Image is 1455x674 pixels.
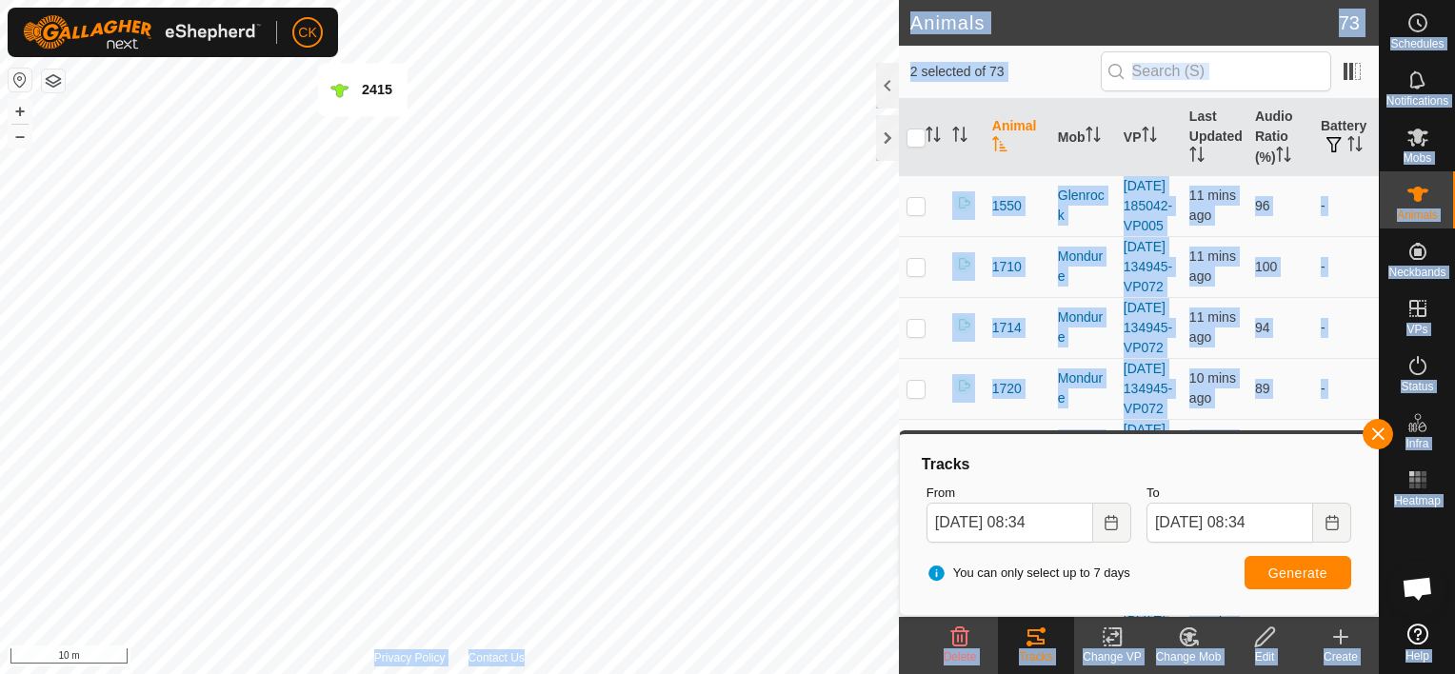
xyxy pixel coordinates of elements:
span: 30 Sept 2025, 8:25 am [1189,370,1236,406]
img: returning on [952,374,975,397]
span: Help [1405,650,1429,662]
span: Delete [944,650,977,664]
td: - [1313,175,1379,236]
h2: Animals [910,11,1339,34]
td: - [1313,297,1379,358]
a: [DATE] 134945-VP072 [1124,422,1172,477]
button: Choose Date [1093,503,1131,543]
p-sorticon: Activate to sort [992,139,1007,154]
div: Create [1303,648,1379,665]
span: 100 [1255,259,1277,274]
div: Change VP [1074,648,1150,665]
span: CK [298,23,316,43]
a: [DATE] 134945-VP072 [1124,361,1172,416]
p-sorticon: Activate to sort [1142,129,1157,145]
a: [DATE] 134945-VP072 [1124,239,1172,294]
span: 30 Sept 2025, 8:23 am [1189,188,1236,223]
button: – [9,125,31,148]
span: Notifications [1386,95,1448,107]
span: Status [1401,381,1433,392]
div: Mondure [1058,247,1108,287]
input: Search (S) [1101,51,1331,91]
span: Heatmap [1394,495,1441,506]
p-sorticon: Activate to sort [1347,139,1363,154]
th: Last Updated [1182,99,1247,176]
a: [DATE] 134945-VP072 [1124,300,1172,355]
div: Change Mob [1150,648,1226,665]
div: Tracks [998,648,1074,665]
a: [DATE] 185042-VP005 [1124,178,1172,233]
span: 2415 [362,82,392,97]
img: Gallagher Logo [23,15,261,50]
div: Glenrock [1058,186,1108,226]
span: 1710 [992,257,1022,277]
span: 96 [1255,198,1270,213]
img: returning on [952,313,975,336]
p-sorticon: Activate to sort [952,129,967,145]
span: Generate [1268,565,1327,581]
td: - [1313,358,1379,419]
p-sorticon: Activate to sort [1086,129,1101,145]
div: Tracks [919,453,1359,476]
a: Contact Us [468,649,525,666]
div: Mondure [1058,368,1108,408]
p-sorticon: Activate to sort [926,129,941,145]
button: + [9,100,31,123]
span: 30 Sept 2025, 8:24 am [1189,248,1236,284]
th: Battery [1313,99,1379,176]
span: 1714 [992,318,1022,338]
p-sorticon: Activate to sort [1276,149,1291,165]
div: Open chat [1389,560,1446,617]
span: 2 selected of 73 [910,62,1101,82]
p-sorticon: Activate to sort [1189,149,1205,165]
span: 1550 [992,196,1022,216]
div: Mondure [1058,307,1108,347]
th: VP [1116,99,1182,176]
a: Help [1380,616,1455,669]
span: Mobs [1404,152,1431,164]
button: Map Layers [42,69,65,92]
button: Reset Map [9,69,31,91]
span: 73 [1339,9,1360,37]
span: 30 Sept 2025, 8:23 am [1189,309,1236,345]
td: - [1313,236,1379,297]
th: Animal [985,99,1050,176]
div: Edit [1226,648,1303,665]
button: Generate [1245,556,1351,589]
th: Audio Ratio (%) [1247,99,1313,176]
span: Neckbands [1388,267,1445,278]
span: 1720 [992,379,1022,399]
span: Infra [1405,438,1428,449]
span: VPs [1406,324,1427,335]
label: From [927,484,1131,503]
td: - [1313,419,1379,480]
span: Animals [1397,209,1438,221]
a: Privacy Policy [374,649,446,666]
img: returning on [952,191,975,214]
span: 89 [1255,381,1270,396]
button: Choose Date [1313,503,1351,543]
img: returning on [952,252,975,275]
th: Mob [1050,99,1116,176]
label: To [1146,484,1351,503]
span: Schedules [1390,38,1444,50]
span: 94 [1255,320,1270,335]
span: You can only select up to 7 days [927,564,1130,583]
